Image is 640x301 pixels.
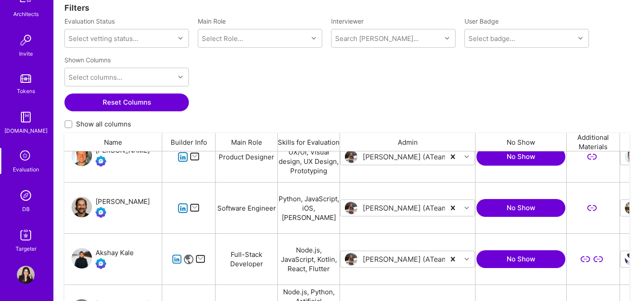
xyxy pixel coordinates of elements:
[202,34,243,43] div: Select Role...
[331,17,456,25] label: Interviewer
[17,266,35,284] img: User Avatar
[464,17,499,25] label: User Badge
[17,31,35,49] img: Invite
[216,133,278,151] div: Main Role
[64,133,162,151] div: Name
[13,9,39,19] div: Architects
[578,36,583,41] i: icon Chevron
[335,34,419,43] div: Search [PERSON_NAME]...
[17,148,34,165] i: icon SelectionTeam
[13,165,39,174] div: Evaluation
[17,187,35,204] img: Admin Search
[15,266,37,284] a: User Avatar
[20,74,31,83] img: tokens
[17,108,35,126] img: guide book
[76,119,131,129] span: Show all columns
[22,204,30,214] div: DB
[162,133,216,151] div: Builder Info
[468,34,515,43] div: Select badge...
[68,34,138,43] div: Select vetting status...
[64,17,115,25] label: Evaluation Status
[278,133,340,151] div: Skills for Evaluation
[476,133,567,151] div: No Show
[445,36,449,41] i: icon Chevron
[198,17,322,25] label: Main Role
[567,133,620,151] div: Additional Materials
[17,86,35,96] div: Tokens
[64,94,189,111] button: Reset Columns
[16,244,36,253] div: Targeter
[4,126,48,135] div: [DOMAIN_NAME]
[68,73,122,82] div: Select columns...
[178,75,183,79] i: icon Chevron
[178,36,183,41] i: icon Chevron
[19,49,33,58] div: Invite
[312,36,316,41] i: icon Chevron
[340,133,476,151] div: Admin
[64,56,111,64] label: Shown Columns
[64,3,629,12] div: Filters
[17,226,35,244] img: Skill Targeter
